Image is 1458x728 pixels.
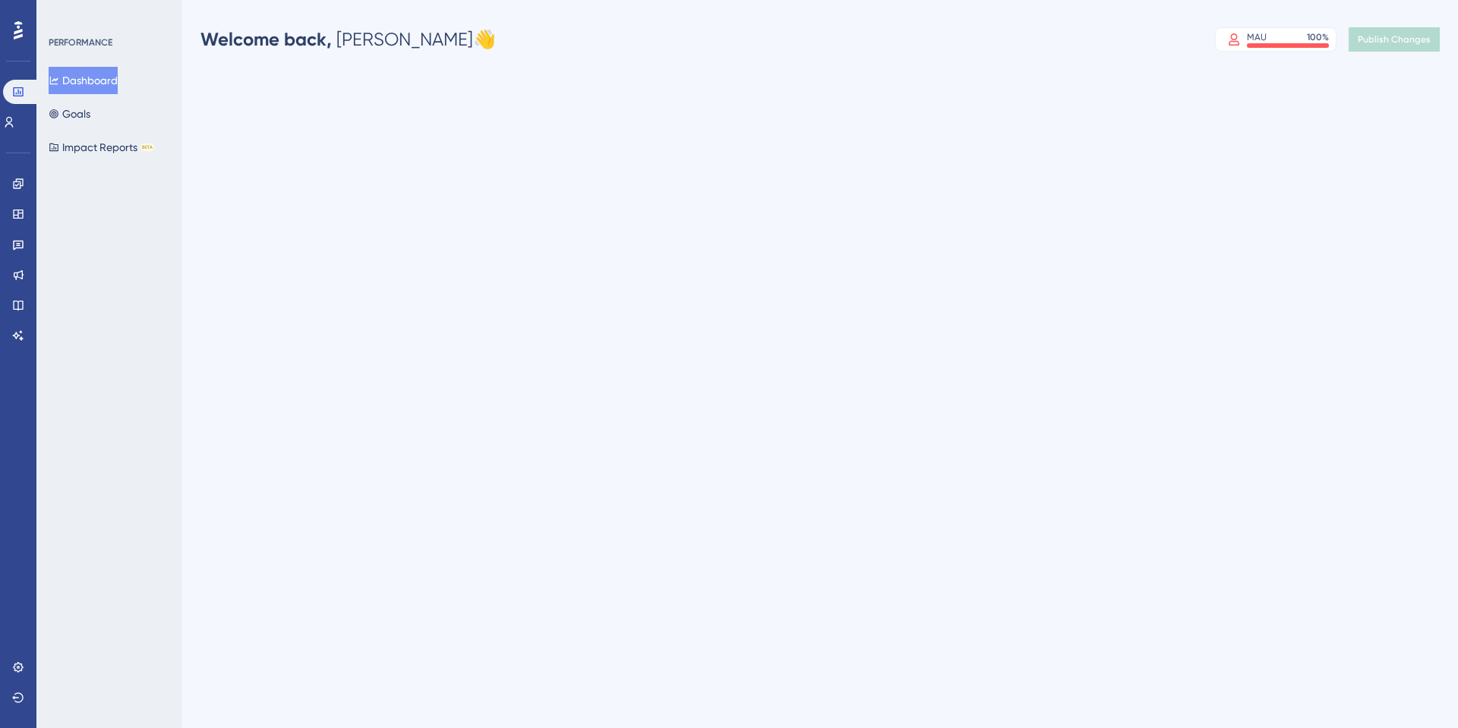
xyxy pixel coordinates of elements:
button: Impact ReportsBETA [49,134,154,161]
div: 100 % [1307,31,1329,43]
span: Publish Changes [1358,33,1431,46]
button: Goals [49,100,90,128]
div: BETA [140,143,154,151]
div: MAU [1247,31,1267,43]
button: Publish Changes [1349,27,1440,52]
div: [PERSON_NAME] 👋 [200,27,496,52]
button: Dashboard [49,67,118,94]
div: PERFORMANCE [49,36,112,49]
span: Welcome back, [200,28,332,50]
